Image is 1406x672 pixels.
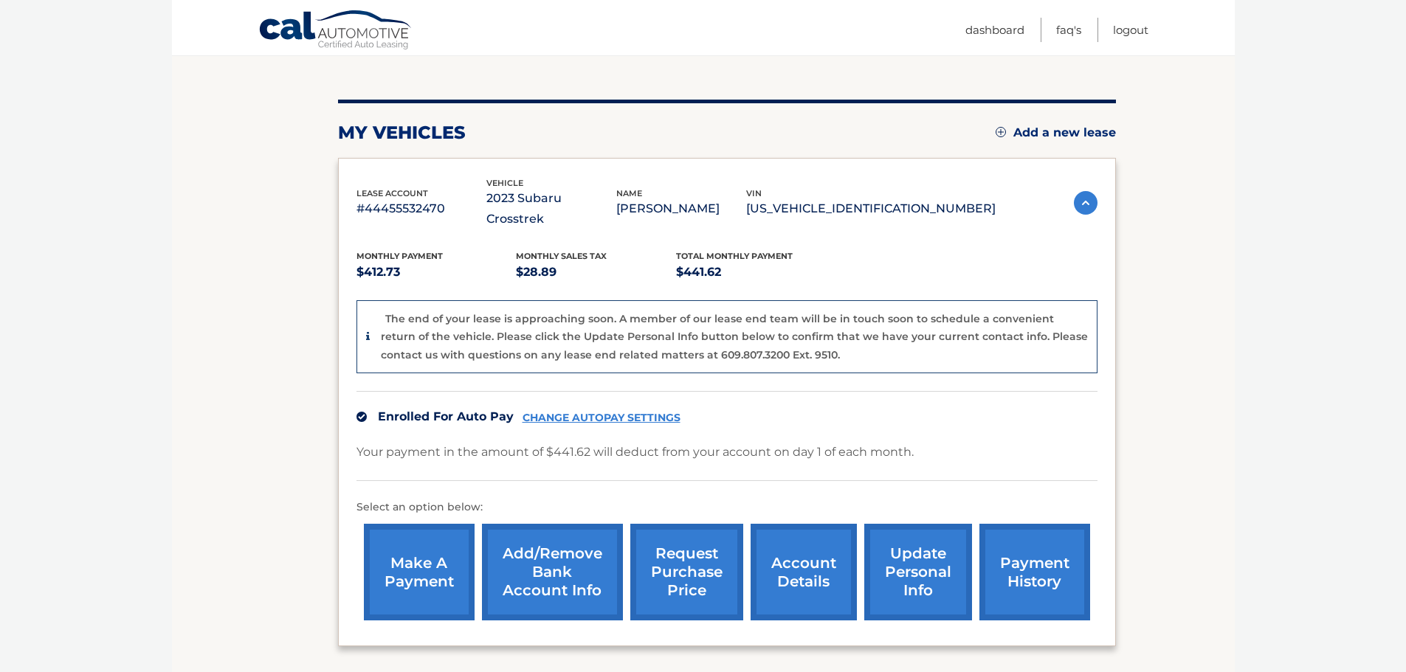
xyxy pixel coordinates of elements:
[616,198,746,219] p: [PERSON_NAME]
[751,524,857,620] a: account details
[338,122,466,144] h2: my vehicles
[381,312,1088,361] p: The end of your lease is approaching soon. A member of our lease end team will be in touch soon t...
[378,409,514,423] span: Enrolled For Auto Pay
[486,178,523,188] span: vehicle
[746,188,762,198] span: vin
[676,262,836,283] p: $441.62
[630,524,743,620] a: request purchase price
[356,412,367,422] img: check.svg
[364,524,475,620] a: make a payment
[516,251,607,261] span: Monthly sales Tax
[1113,18,1148,42] a: Logout
[356,262,517,283] p: $412.73
[746,198,996,219] p: [US_VEHICLE_IDENTIFICATION_NUMBER]
[486,188,616,229] p: 2023 Subaru Crosstrek
[1056,18,1081,42] a: FAQ's
[523,412,680,424] a: CHANGE AUTOPAY SETTINGS
[965,18,1024,42] a: Dashboard
[356,251,443,261] span: Monthly Payment
[979,524,1090,620] a: payment history
[356,442,914,463] p: Your payment in the amount of $441.62 will deduct from your account on day 1 of each month.
[356,188,428,198] span: lease account
[996,127,1006,137] img: add.svg
[1074,191,1097,215] img: accordion-active.svg
[676,251,793,261] span: Total Monthly Payment
[482,524,623,620] a: Add/Remove bank account info
[996,125,1116,140] a: Add a new lease
[616,188,642,198] span: name
[356,499,1097,516] p: Select an option below:
[516,262,676,283] p: $28.89
[356,198,486,219] p: #44455532470
[864,524,972,620] a: update personal info
[258,10,413,52] a: Cal Automotive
